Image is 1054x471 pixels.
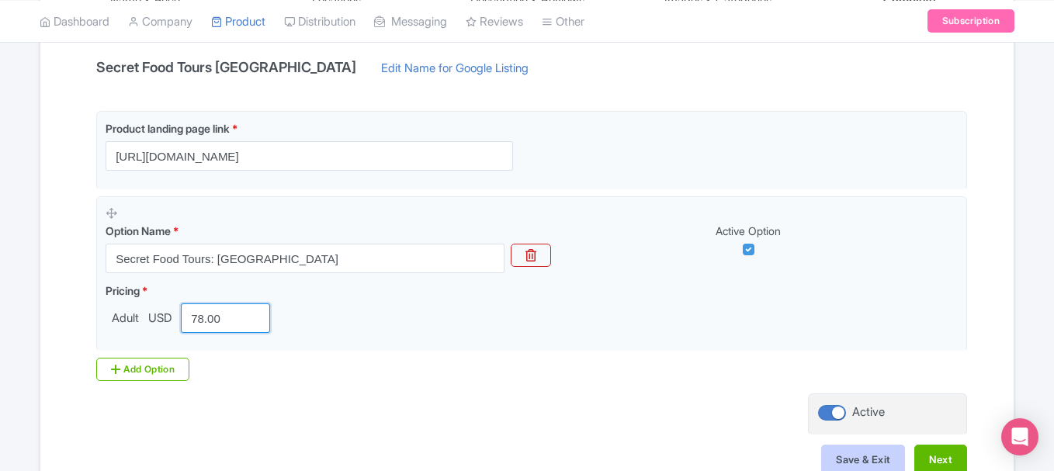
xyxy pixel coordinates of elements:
[181,303,270,333] input: 0.00
[716,224,781,237] span: Active Option
[96,358,189,381] div: Add Option
[106,310,145,327] span: Adult
[87,60,366,75] h4: Secret Food Tours [GEOGRAPHIC_DATA]
[852,403,885,421] div: Active
[106,224,171,237] span: Option Name
[106,284,140,297] span: Pricing
[366,60,544,85] a: Edit Name for Google Listing
[145,310,175,327] span: USD
[1001,418,1038,455] div: Open Intercom Messenger
[106,122,230,135] span: Product landing page link
[106,244,504,273] input: Option Name
[927,9,1014,33] a: Subscription
[106,141,513,171] input: Product landing page link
